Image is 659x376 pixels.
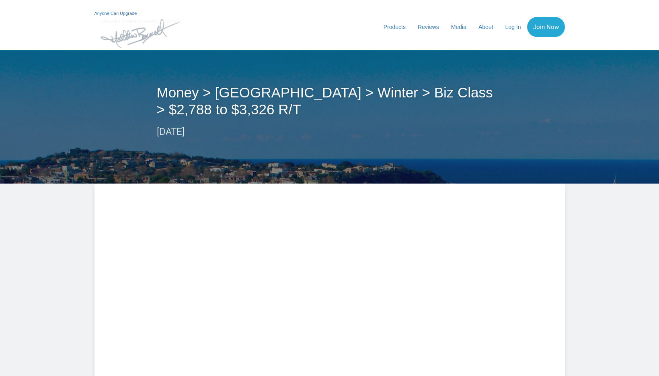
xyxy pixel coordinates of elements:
time: [DATE] [157,126,185,137]
small: Anyone Can Upgrade [94,11,137,16]
a: Join Now [527,17,565,37]
img: summary.svg [135,216,525,289]
a: Media [445,17,472,37]
a: About [472,17,499,37]
a: Log In [499,17,527,37]
a: Products [378,17,412,37]
img: First Class Flyer [94,0,173,9]
h2: Money > [GEOGRAPHIC_DATA] > Winter > Biz Class > $2,788 to $3,326 R/T [157,84,503,118]
a: Reviews [412,17,445,37]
